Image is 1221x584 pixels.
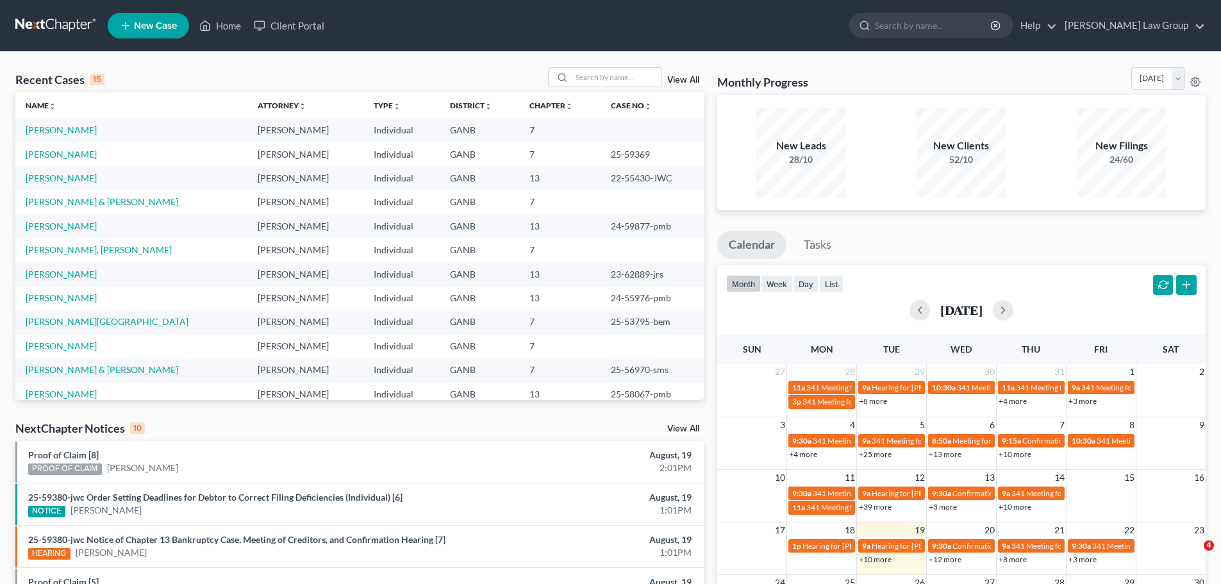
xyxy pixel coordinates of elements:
td: Individual [363,214,440,238]
div: 52/10 [917,153,1006,166]
span: 3 [779,417,786,433]
span: 9a [1002,541,1010,551]
span: 22 [1123,522,1136,538]
a: +3 more [929,502,957,512]
a: [PERSON_NAME], [PERSON_NAME] [26,244,172,255]
td: Individual [363,382,440,406]
span: 4 [849,417,856,433]
div: New Filings [1077,138,1167,153]
a: +10 more [999,502,1031,512]
td: Individual [363,142,440,166]
td: Individual [363,238,440,262]
span: 15 [1123,470,1136,485]
span: Hearing for [PERSON_NAME] [872,383,972,392]
span: 27 [774,364,786,380]
div: Recent Cases [15,72,104,87]
span: 19 [913,522,926,538]
span: 20 [983,522,996,538]
span: Hearing for [PERSON_NAME] [802,541,902,551]
div: August, 19 [479,449,692,462]
a: Client Portal [247,14,331,37]
a: Districtunfold_more [450,101,492,110]
td: GANB [440,262,519,286]
a: +3 more [1068,396,1097,406]
a: [PERSON_NAME] [76,546,147,559]
span: 9a [1072,383,1080,392]
a: Case Nounfold_more [611,101,652,110]
span: 341 Meeting for [PERSON_NAME] [1011,541,1127,551]
a: +4 more [789,449,817,459]
td: 7 [519,358,601,382]
a: [PERSON_NAME] Law Group [1058,14,1205,37]
span: 341 Meeting for [PERSON_NAME] [1011,488,1127,498]
span: Tue [883,344,900,355]
a: [PERSON_NAME] [26,340,97,351]
a: +39 more [859,502,892,512]
td: GANB [440,310,519,334]
button: week [761,275,793,292]
span: 28 [843,364,856,380]
td: Individual [363,118,440,142]
td: GANB [440,166,519,190]
div: 24/60 [1077,153,1167,166]
button: list [819,275,843,292]
a: Tasks [792,231,843,259]
span: 9:30a [792,436,811,446]
span: 13 [983,470,996,485]
span: Hearing for [PERSON_NAME]-Black & [PERSON_NAME] [872,488,1061,498]
td: 7 [519,238,601,262]
td: [PERSON_NAME] [247,238,363,262]
td: GANB [440,286,519,310]
span: 9a [1002,488,1010,498]
td: Individual [363,358,440,382]
div: 28/10 [756,153,846,166]
a: [PERSON_NAME] [71,504,142,517]
a: [PERSON_NAME][GEOGRAPHIC_DATA] [26,316,188,327]
div: August, 19 [479,491,692,504]
i: unfold_more [393,103,401,110]
span: 341 Meeting for [DEMOGRAPHIC_DATA][PERSON_NAME] [1016,383,1216,392]
span: 10 [774,470,786,485]
td: [PERSON_NAME] [247,310,363,334]
span: 10:30a [932,383,956,392]
span: Thu [1022,344,1040,355]
td: 13 [519,214,601,238]
a: [PERSON_NAME] [26,388,97,399]
span: 9a [862,383,870,392]
div: 1:01PM [479,546,692,559]
a: [PERSON_NAME] [107,462,178,474]
td: 13 [519,382,601,406]
span: New Case [134,21,177,31]
span: 341 Meeting for [PERSON_NAME] [872,436,987,446]
a: Typeunfold_more [374,101,401,110]
td: [PERSON_NAME] [247,190,363,214]
span: 9a [862,541,870,551]
span: 31 [1053,364,1066,380]
a: [PERSON_NAME] [26,149,97,160]
span: Meeting for [PERSON_NAME] [952,436,1053,446]
span: 341 Meeting for [PERSON_NAME] [806,383,922,392]
div: New Clients [917,138,1006,153]
div: 1:01PM [479,504,692,517]
td: GANB [440,334,519,358]
td: Individual [363,262,440,286]
span: 16 [1193,470,1206,485]
span: 11 [843,470,856,485]
span: 341 Meeting for [PERSON_NAME] & [PERSON_NAME] [802,397,986,406]
span: 341 Meeting for [PERSON_NAME] [813,488,928,498]
td: 13 [519,262,601,286]
i: unfold_more [299,103,306,110]
td: Individual [363,334,440,358]
span: 7 [1058,417,1066,433]
a: [PERSON_NAME] & [PERSON_NAME] [26,196,178,207]
span: 341 Meeting for [PERSON_NAME] [1081,383,1197,392]
span: 341 Meeting for [PERSON_NAME] [1097,436,1212,446]
a: [PERSON_NAME] & [PERSON_NAME] [26,364,178,375]
span: Wed [951,344,972,355]
td: [PERSON_NAME] [247,358,363,382]
td: [PERSON_NAME] [247,262,363,286]
td: Individual [363,166,440,190]
iframe: Intercom live chat [1177,540,1208,571]
a: [PERSON_NAME] [26,292,97,303]
span: 9:15a [1002,436,1021,446]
